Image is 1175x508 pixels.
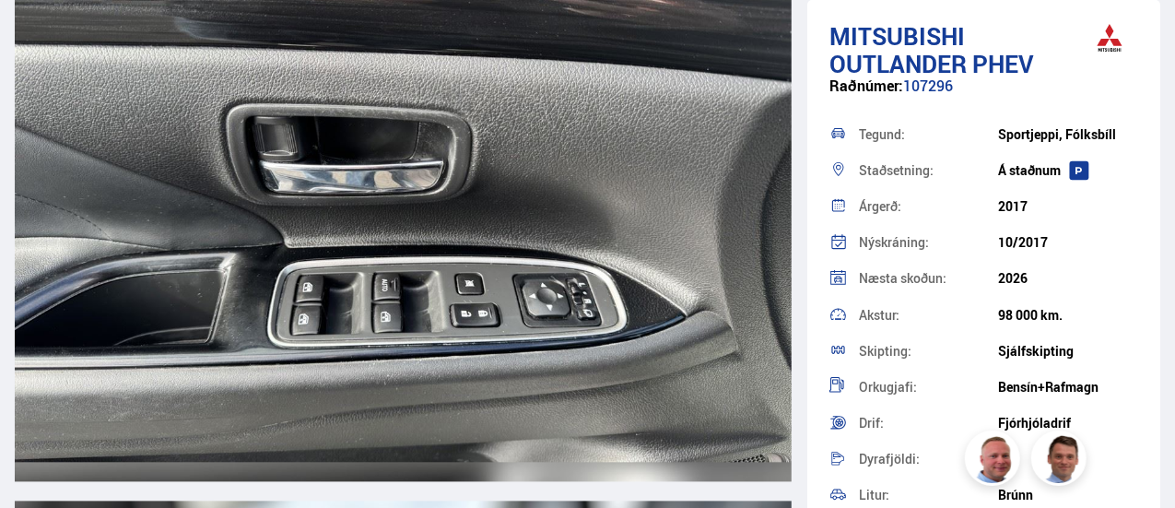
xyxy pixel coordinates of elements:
[859,489,999,502] div: Litur:
[829,77,1138,113] div: 107296
[859,345,999,358] div: Skipting:
[829,47,1034,80] span: Outlander PHEV
[859,381,999,394] div: Orkugjafi:
[859,200,999,213] div: Árgerð:
[968,433,1023,489] img: siFngHWaQ9KaOqBr.png
[829,19,965,53] span: Mitsubishi
[998,488,1138,502] div: Brúnn
[859,453,999,466] div: Dyrafjöldi:
[859,309,999,322] div: Akstur:
[998,416,1138,431] div: Fjórhjóladrif
[859,164,999,177] div: Staðsetning:
[1073,9,1146,66] img: brand logo
[998,308,1138,323] div: 98 000 km.
[998,235,1138,250] div: 10/2017
[998,344,1138,359] div: Sjálfskipting
[998,271,1138,286] div: 2026
[829,76,903,96] span: Raðnúmer:
[998,163,1138,178] div: Á staðnum
[998,199,1138,214] div: 2017
[859,272,999,285] div: Næsta skoðun:
[998,127,1138,142] div: Sportjeppi, Fólksbíll
[859,128,999,141] div: Tegund:
[15,7,70,63] button: Open LiveChat chat widget
[859,236,999,249] div: Nýskráning:
[1034,433,1089,489] img: FbJEzSuNWCJXmdc-.webp
[859,417,999,430] div: Drif:
[998,380,1138,395] div: Bensín+Rafmagn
